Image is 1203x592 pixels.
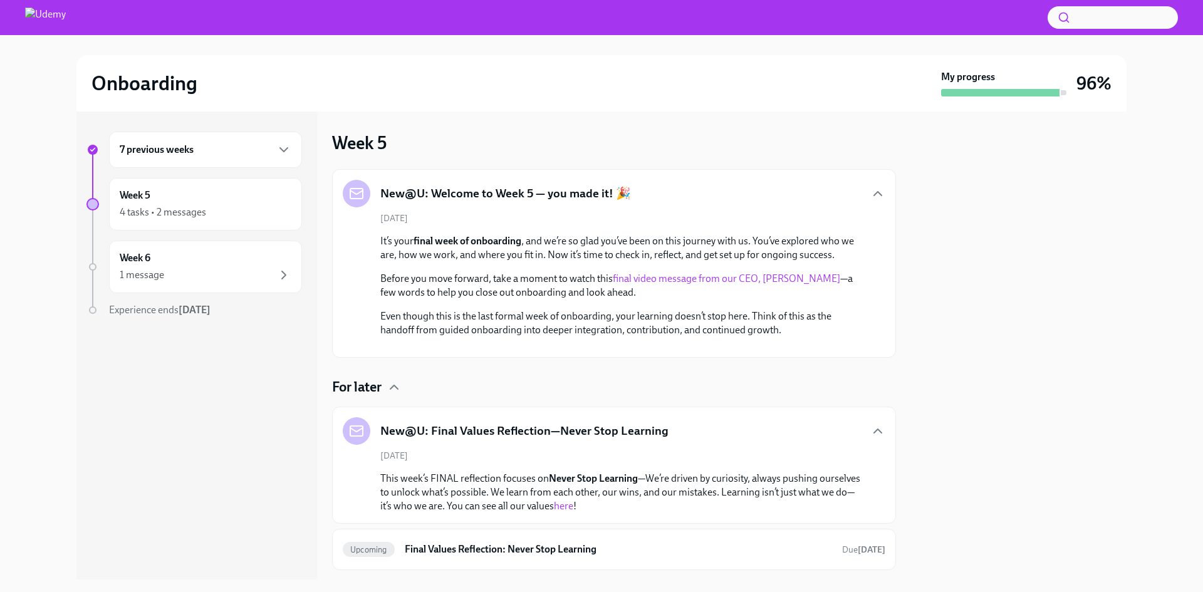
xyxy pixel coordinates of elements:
a: Week 54 tasks • 2 messages [86,178,302,231]
h6: 7 previous weeks [120,143,194,157]
span: [DATE] [380,450,408,462]
span: Experience ends [109,304,211,316]
strong: [DATE] [858,544,885,555]
span: Due [842,544,885,555]
h5: New@U: Final Values Reflection—Never Stop Learning [380,423,669,439]
p: This week’s FINAL reflection focuses on —We’re driven by curiosity, always pushing ourselves to u... [380,472,865,513]
div: 1 message [120,268,164,282]
div: For later [332,378,896,397]
h6: Week 5 [120,189,150,202]
a: final video message from our CEO, [PERSON_NAME] [613,273,840,284]
h3: Week 5 [332,132,387,154]
h6: Week 6 [120,251,150,265]
img: Udemy [25,8,66,28]
strong: final week of onboarding [414,235,521,247]
div: 7 previous weeks [109,132,302,168]
p: It’s your , and we’re so glad you’ve been on this journey with us. You’ve explored who we are, ho... [380,234,865,262]
span: October 13th, 2025 13:00 [842,544,885,556]
p: Even though this is the last formal week of onboarding, your learning doesn’t stop here. Think of... [380,309,865,337]
h2: Onboarding [91,71,197,96]
span: Upcoming [343,545,395,554]
a: UpcomingFinal Values Reflection: Never Stop LearningDue[DATE] [343,539,885,559]
a: Week 61 message [86,241,302,293]
a: here [554,500,573,512]
strong: My progress [941,70,995,84]
h4: For later [332,378,382,397]
strong: [DATE] [179,304,211,316]
strong: Never Stop Learning [549,472,638,484]
span: [DATE] [380,212,408,224]
p: Before you move forward, take a moment to watch this —a few words to help you close out onboardin... [380,272,865,299]
h5: New@U: Welcome to Week 5 — you made it! 🎉 [380,185,631,202]
h6: Final Values Reflection: Never Stop Learning [405,543,832,556]
div: 4 tasks • 2 messages [120,205,206,219]
h3: 96% [1076,72,1112,95]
